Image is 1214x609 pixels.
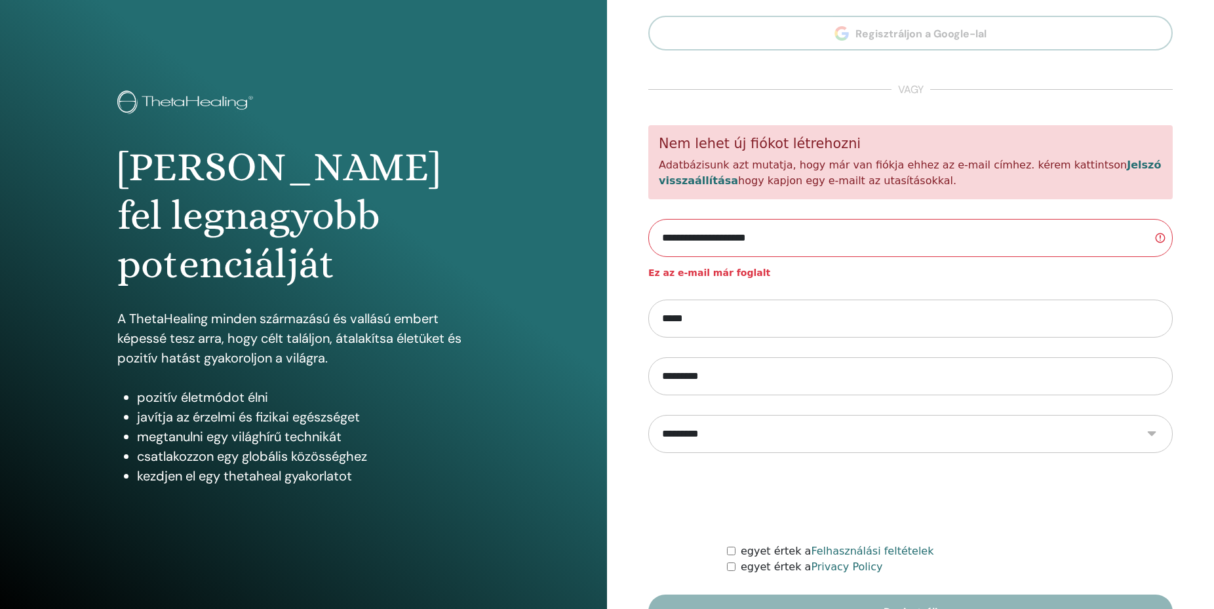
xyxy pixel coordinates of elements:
li: pozitív életmódot élni [137,387,489,407]
div: Adatbázisunk azt mutatja, hogy már van fiókja ehhez az e-mail címhez. kérem kattintson hogy kapjo... [648,125,1173,199]
a: Privacy Policy [811,560,882,573]
span: vagy [891,82,930,98]
iframe: reCAPTCHA [811,473,1010,524]
h1: [PERSON_NAME] fel legnagyobb potenciálját [117,143,489,289]
a: Felhasználási feltételek [811,545,933,557]
li: kezdjen el egy thetaheal gyakorlatot [137,466,489,486]
li: javítja az érzelmi és fizikai egészséget [137,407,489,427]
label: egyet értek a [741,559,882,575]
p: A ThetaHealing minden származású és vallású embert képessé tesz arra, hogy célt találjon, átalakí... [117,309,489,368]
strong: Ez az e-mail már foglalt [648,267,770,278]
li: megtanulni egy világhírű technikát [137,427,489,446]
li: csatlakozzon egy globális közösséghez [137,446,489,466]
h5: Nem lehet új fiókot létrehozni [659,136,1162,152]
label: egyet értek a [741,543,933,559]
